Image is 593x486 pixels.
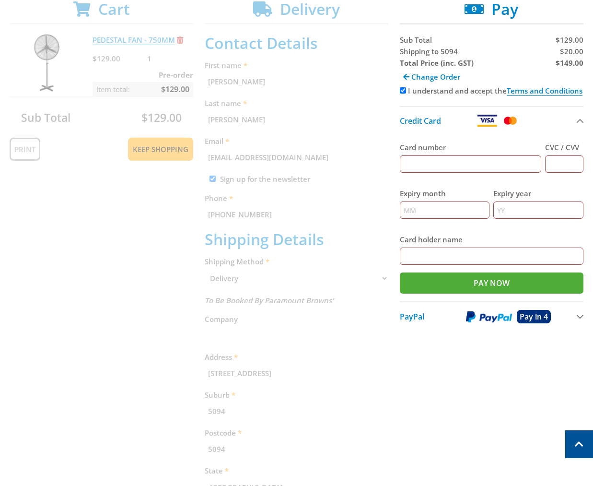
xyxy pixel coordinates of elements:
[400,58,474,68] strong: Total Price (inc. GST)
[400,188,490,199] label: Expiry month
[493,202,583,219] input: YY
[400,301,583,331] button: PayPal Pay in 4
[400,273,583,294] input: Pay Now
[520,311,548,322] span: Pay in 4
[556,35,583,45] span: $129.00
[502,115,519,127] img: Mastercard
[560,47,583,56] span: $20.00
[400,116,441,126] span: Credit Card
[400,87,406,94] input: Please accept the terms and conditions.
[400,106,583,134] button: Credit Card
[408,86,582,96] label: I understand and accept the
[400,69,464,85] a: Change Order
[556,58,583,68] strong: $149.00
[400,142,541,153] label: Card number
[545,142,583,153] label: CVC / CVV
[400,311,424,322] span: PayPal
[493,188,583,199] label: Expiry year
[400,35,432,45] span: Sub Total
[507,86,582,96] a: Terms and Conditions
[400,234,583,245] label: Card holder name
[466,311,512,323] img: PayPal
[400,47,458,56] span: Shipping to 5094
[400,202,490,219] input: MM
[411,72,460,82] span: Change Order
[477,115,498,127] img: Visa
